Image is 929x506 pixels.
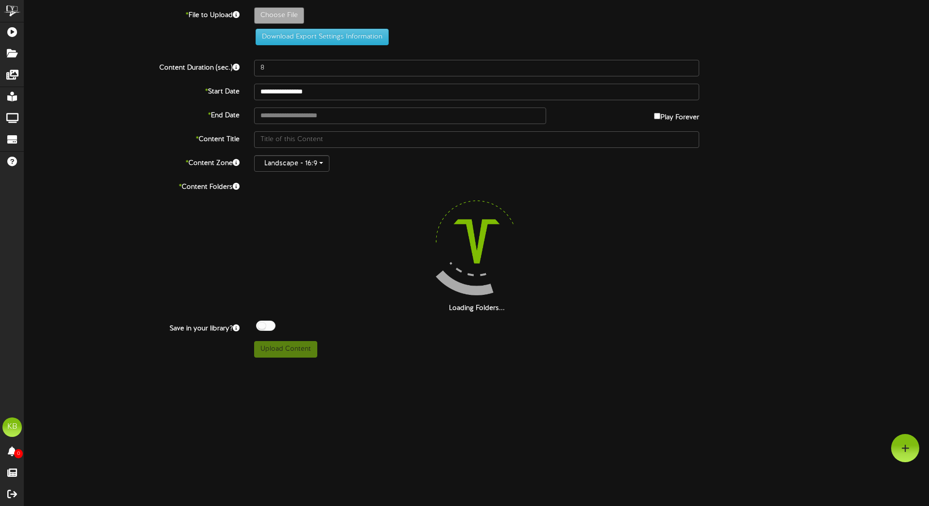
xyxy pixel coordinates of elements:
label: Play Forever [654,108,699,123]
span: 0 [14,449,23,458]
strong: Loading Folders... [449,305,505,312]
label: File to Upload [17,7,247,20]
a: Download Export Settings Information [251,33,389,40]
input: Title of this Content [254,131,699,148]
label: Content Zone [17,155,247,168]
label: Start Date [17,84,247,97]
label: End Date [17,108,247,121]
button: Upload Content [254,341,317,358]
input: Play Forever [654,113,660,119]
label: Content Title [17,131,247,145]
button: Download Export Settings Information [256,29,389,45]
div: KB [2,417,22,437]
button: Landscape - 16:9 [254,155,329,172]
label: Content Folders [17,179,247,192]
label: Content Duration (sec.) [17,60,247,73]
img: loading-spinner-4.png [414,179,539,304]
label: Save in your library? [17,321,247,334]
